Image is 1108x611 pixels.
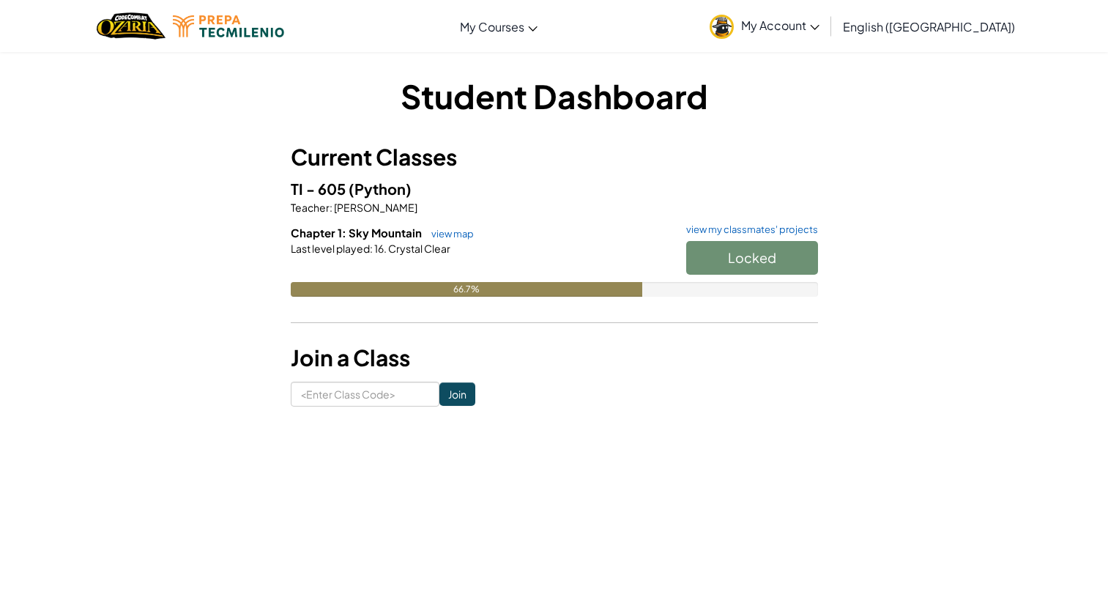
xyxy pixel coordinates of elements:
span: (Python) [349,179,412,198]
span: Teacher [291,201,330,214]
span: English ([GEOGRAPHIC_DATA]) [843,19,1015,34]
a: My Courses [453,7,545,46]
span: My Courses [460,19,524,34]
a: view map [424,228,474,240]
a: English ([GEOGRAPHIC_DATA]) [836,7,1022,46]
span: 16. [373,242,387,255]
h3: Current Classes [291,141,818,174]
a: view my classmates' projects [679,225,818,234]
span: : [330,201,332,214]
img: Home [97,11,165,41]
h1: Student Dashboard [291,73,818,119]
span: Crystal Clear [387,242,450,255]
span: : [370,242,373,255]
input: Join [439,382,475,406]
img: Tecmilenio logo [173,15,284,37]
a: Ozaria by CodeCombat logo [97,11,165,41]
div: 66.7% [291,282,642,297]
span: [PERSON_NAME] [332,201,417,214]
span: TI - 605 [291,179,349,198]
span: My Account [741,18,819,33]
a: My Account [702,3,827,49]
span: Chapter 1: Sky Mountain [291,226,424,240]
span: Last level played [291,242,370,255]
h3: Join a Class [291,341,818,374]
img: avatar [710,15,734,39]
input: <Enter Class Code> [291,382,439,407]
